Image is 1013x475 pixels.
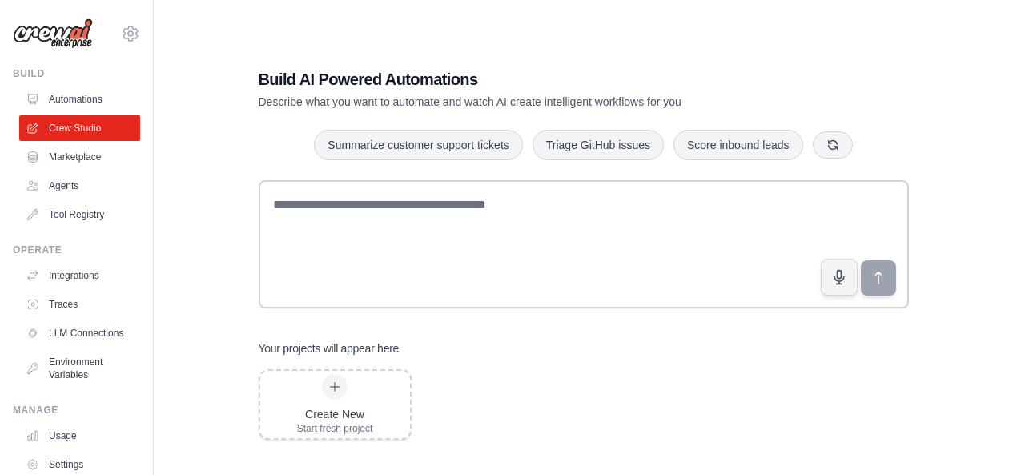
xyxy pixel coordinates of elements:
a: Crew Studio [19,115,140,141]
a: Marketplace [19,144,140,170]
a: Automations [19,87,140,112]
img: Logo [13,18,93,49]
div: Build [13,67,140,80]
a: Environment Variables [19,349,140,388]
button: Click to speak your automation idea [821,259,858,296]
a: LLM Connections [19,320,140,346]
a: Traces [19,292,140,317]
a: Agents [19,173,140,199]
div: Manage [13,404,140,417]
button: Score inbound leads [673,130,803,160]
a: Tool Registry [19,202,140,227]
button: Get new suggestions [813,131,853,159]
p: Describe what you want to automate and watch AI create intelligent workflows for you [259,94,797,110]
h3: Your projects will appear here [259,340,400,356]
button: Summarize customer support tickets [314,130,522,160]
div: Operate [13,244,140,256]
button: Triage GitHub issues [533,130,664,160]
div: Start fresh project [297,422,373,435]
div: Create New [297,406,373,422]
h1: Build AI Powered Automations [259,68,797,91]
a: Usage [19,423,140,449]
a: Integrations [19,263,140,288]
